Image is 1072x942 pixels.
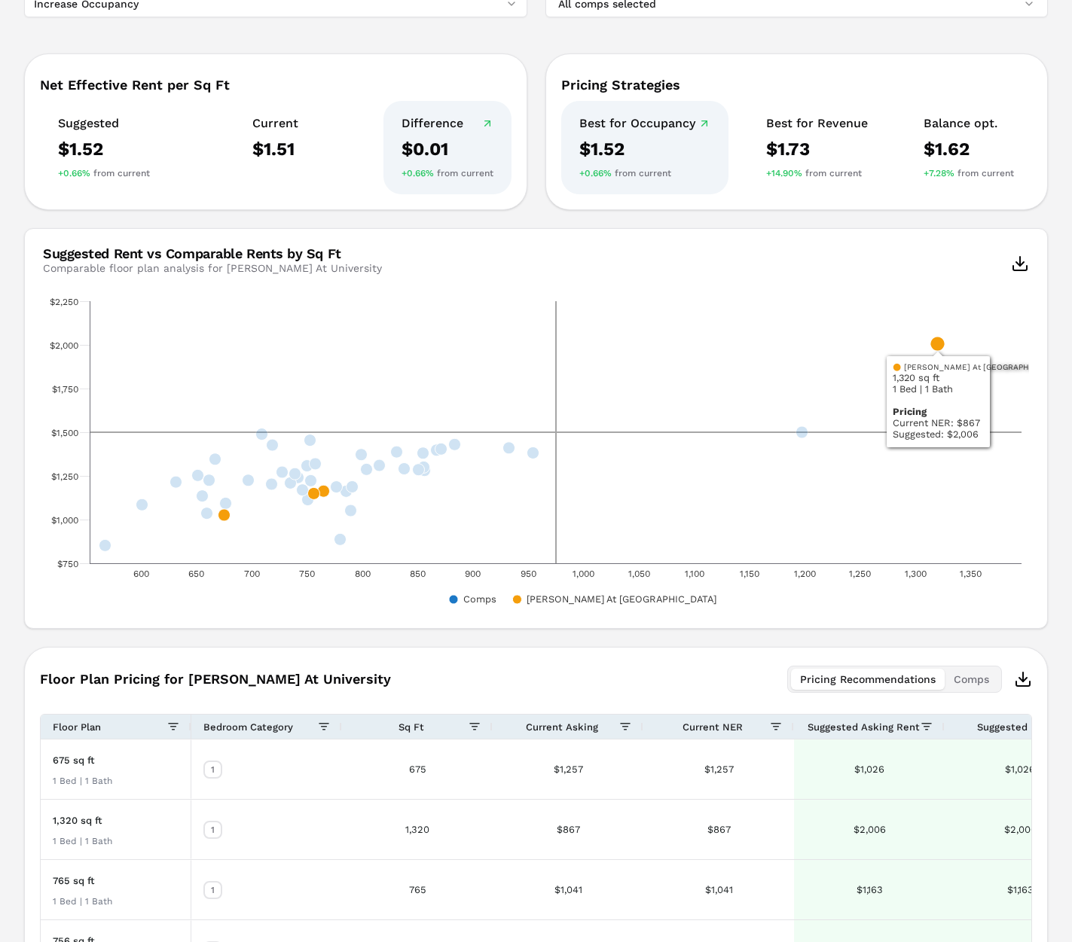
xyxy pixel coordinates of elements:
[201,508,213,520] path: x, 650, 1,031.82. Comps.
[945,669,998,690] button: Comps
[297,484,309,496] path: x, 738, 1,174. Comps.
[579,167,710,179] div: from current
[493,739,643,799] div: $1,257
[53,835,112,847] div: 1 Bed | 1 Bath
[347,480,359,492] path: x, 787, 1,183.33. Comps.
[51,471,78,482] text: $1,250
[188,569,204,579] text: 650
[643,860,794,919] div: $1,041
[308,487,320,499] path: x, 756, 1,149.12. Townes At University.
[136,498,148,511] path: x, 609, 1,088. Comps.
[40,78,512,92] div: Net Effective Rent per Sq Ft
[766,137,868,161] div: $1.73
[419,465,431,477] path: x, 861, 1,275. Comps.
[252,116,298,131] div: Current
[526,721,598,733] span: Current Asking
[849,569,871,579] text: 1,250
[410,569,426,579] text: 850
[794,739,945,799] div: $1,026
[209,453,221,465] path: x, 676, 1,353.5. Comps.
[203,721,293,733] span: Bedroom Category
[766,167,802,179] span: +14.90%
[924,116,1014,131] div: Balance opt.
[51,428,78,438] text: $1,500
[52,384,78,395] text: $1,750
[435,443,447,455] path: x, 864, 1,403.33. Comps.
[51,515,78,526] text: $1,000
[40,672,391,686] span: Floor Plan Pricing for [PERSON_NAME] At University
[345,505,357,517] path: x, 795, 1,057.5. Comps.
[310,458,322,470] path: x, 748, 1,310. Comps.
[579,137,710,161] div: $1.52
[299,569,315,579] text: 750
[808,721,920,733] span: Suggested Asking Rent
[402,167,434,179] span: +0.66%
[58,137,150,161] div: $1.52
[305,474,317,486] path: x, 748, 1,230.64. Comps.
[43,294,1029,610] div: Chart. Highcharts interactive chart.
[431,444,443,456] path: x, 862, 1,396.67. Comps.
[417,447,429,459] path: x, 845, 1,385. Comps.
[285,477,297,489] path: x, 732, 1,204.17. Comps.
[342,860,493,919] div: 765
[794,800,945,859] div: $2,006
[794,860,945,919] div: $1,163
[289,468,301,480] path: x, 735, 1,254.67. Comps.
[503,442,515,454] path: x, 926, 1,404.17. Comps.
[447,593,496,605] button: Show Comps
[561,78,1033,92] div: Pricing Strategies
[50,297,78,307] text: $2,250
[53,895,112,907] div: 1 Bed | 1 Bath
[43,247,382,261] div: Suggested Rent vs Comparable Rents by Sq Ft
[276,466,289,478] path: x, 735, 1,278. Comps.
[58,167,90,179] span: +0.66%
[302,494,314,506] path: x, 745, 1,109. Comps.
[334,533,347,545] path: x, 780, 891. Comps.
[794,569,816,579] text: 1,200
[493,860,643,919] div: $1,041
[449,438,461,450] path: x, 880, 1,429.67. Comps.
[643,800,794,859] div: $867
[53,875,95,886] span: 765 sq ft
[203,474,215,486] path: x, 656, 1,233.33. Comps.
[220,497,232,509] path: x, 675, 1,089. Comps.
[341,485,353,497] path: x, 790, 1,161. Comps.
[318,485,330,497] path: x, 765, 1,162.8. Townes At University.
[203,821,222,839] div: 1
[342,800,493,859] div: 1,320
[643,739,794,799] div: $1,257
[133,569,149,579] text: 600
[53,775,112,787] div: 1 Bed | 1 Bath
[197,490,209,502] path: x, 664, 1,136.11. Comps.
[256,428,268,441] path: x, 700, 1,486.5. Comps.
[43,261,382,276] div: Comparable floor plan analysis for [PERSON_NAME] At University
[218,509,231,521] path: x, 675, 1,026. Townes At University.
[53,815,102,826] span: 1,320 sq ft
[740,569,759,579] text: 1,150
[304,434,316,447] path: x, 747, 1,448. Comps.
[402,137,493,161] div: $0.01
[342,739,493,799] div: 675
[402,167,493,179] div: from current
[573,569,594,579] text: 1,000
[579,167,612,179] span: +0.66%
[252,137,298,161] div: $1.51
[402,116,493,131] div: Difference
[683,721,743,733] span: Current NER
[391,446,403,458] path: x, 831, 1,383. Comps.
[465,569,481,579] text: 900
[527,447,539,459] path: x, 961, 1,387.5. Comps.
[53,721,101,733] span: Floor Plan
[399,721,424,733] span: Sq Ft
[374,459,386,471] path: x, 813, 1,302.31. Comps.
[766,116,868,131] div: Best for Revenue
[99,539,111,551] path: x, 561, 851.67. Comps.
[960,569,982,579] text: 1,350
[267,439,279,451] path: x, 725, 1,422. Comps.
[58,167,150,179] div: from current
[356,449,368,461] path: x, 800, 1,373. Comps.
[796,426,808,438] path: x, 1190, 1,495. Comps.
[905,569,927,579] text: 1,300
[418,461,430,473] path: x, 863, 1,291.67. Comps.
[43,294,1029,610] svg: Interactive chart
